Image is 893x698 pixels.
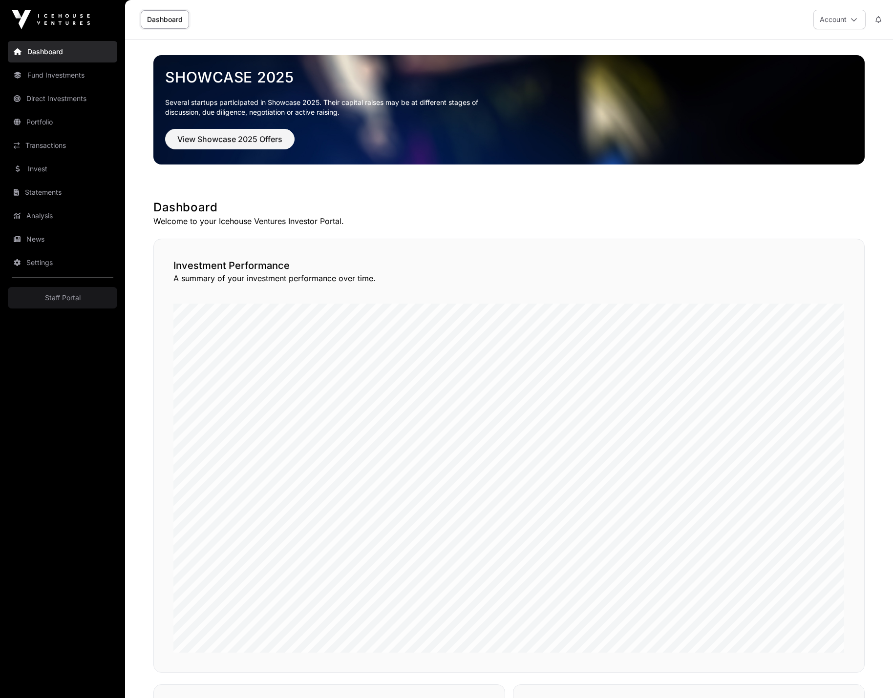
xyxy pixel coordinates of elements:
a: News [8,228,117,250]
button: Account [813,10,866,29]
a: Invest [8,158,117,180]
a: Showcase 2025 [165,68,853,86]
a: Staff Portal [8,287,117,308]
a: Transactions [8,135,117,156]
a: Dashboard [8,41,117,62]
a: Portfolio [8,111,117,133]
a: Direct Investments [8,88,117,109]
a: View Showcase 2025 Offers [165,139,295,148]
p: Several startups participated in Showcase 2025. Their capital raises may be at different stages o... [165,98,493,117]
iframe: Chat Widget [844,651,893,698]
a: Settings [8,252,117,273]
img: Icehouse Ventures Logo [12,10,90,29]
button: View Showcase 2025 Offers [165,129,295,149]
a: Statements [8,182,117,203]
a: Fund Investments [8,64,117,86]
p: A summary of your investment performance over time. [173,272,845,284]
a: Analysis [8,205,117,226]
a: Dashboard [141,10,189,29]
h1: Dashboard [153,200,865,215]
span: View Showcase 2025 Offers [177,133,282,145]
h2: Investment Performance [173,259,845,272]
img: Showcase 2025 [153,55,865,164]
p: Welcome to your Icehouse Ventures Investor Portal. [153,215,865,227]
